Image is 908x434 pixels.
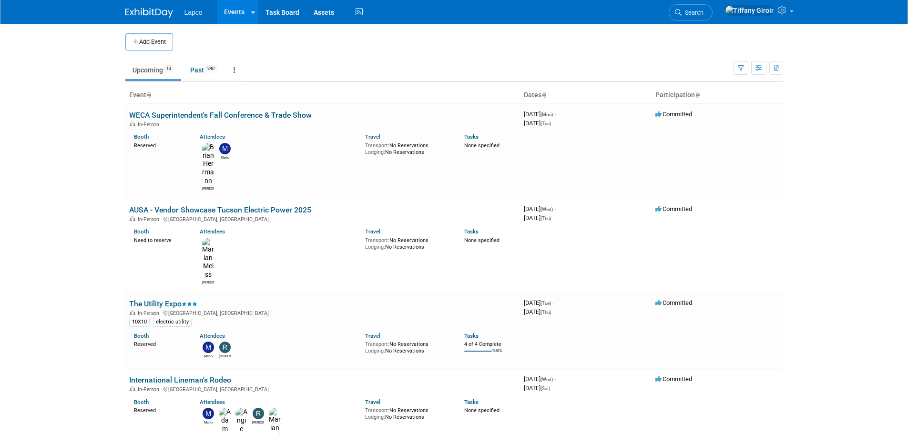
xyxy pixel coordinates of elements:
img: Marian Meiss [202,238,214,279]
span: Lodging: [365,348,385,354]
span: Transport: [365,341,389,347]
span: Transport: [365,237,389,243]
img: In-Person Event [130,386,135,391]
span: [DATE] [524,384,550,392]
div: No Reservations No Reservations [365,141,450,155]
span: Transport: [365,407,389,414]
div: Brian Herrmann [202,185,214,191]
img: Mario Langford [219,143,231,154]
a: International Lineman's Rodeo [129,375,231,384]
img: Mario Langford [203,408,214,419]
div: Reserved [134,339,186,348]
th: Participation [652,87,783,103]
span: (Tue) [541,301,551,306]
a: Attendees [200,333,225,339]
a: Sort by Event Name [146,91,151,99]
a: Booth [134,399,149,405]
img: ExhibitDay [125,8,173,18]
div: [GEOGRAPHIC_DATA], [GEOGRAPHIC_DATA] [129,385,516,393]
div: No Reservations No Reservations [365,339,450,354]
span: Lodging: [365,414,385,420]
th: Event [125,87,520,103]
span: In-Person [138,310,162,316]
td: 100% [492,348,502,361]
div: Ronnie Howard [252,419,264,425]
span: [DATE] [524,375,556,383]
div: Mario Langford [202,419,214,425]
span: In-Person [138,386,162,393]
span: In-Person [138,121,162,128]
span: Search [682,9,704,16]
span: 13 [163,65,174,72]
img: Ronnie Howard [219,342,231,353]
a: Past240 [183,61,224,79]
a: Booth [134,228,149,235]
span: (Wed) [541,377,553,382]
a: Tasks [464,228,479,235]
a: Attendees [200,228,225,235]
div: 4 of 4 Complete [464,341,516,348]
img: In-Person Event [130,216,135,221]
div: electric utility [153,318,192,326]
span: (Thu) [541,310,551,315]
span: - [554,205,556,212]
span: None specified [464,237,500,243]
span: None specified [464,142,500,149]
span: 240 [204,65,217,72]
div: 10X10 [129,318,150,326]
span: Lodging: [365,244,385,250]
a: Travel [365,399,380,405]
div: Mario Langford [202,353,214,359]
a: Booth [134,333,149,339]
a: Booth [134,133,149,140]
span: Transport: [365,142,389,149]
span: Committed [655,111,692,118]
div: Reserved [134,141,186,149]
a: Travel [365,333,380,339]
span: Lapco [184,9,203,16]
div: Marian Meiss [202,279,214,285]
span: - [552,299,554,306]
span: [DATE] [524,111,556,118]
span: [DATE] [524,205,556,212]
span: (Tue) [541,121,551,126]
a: WECA Superintendent's Fall Conference & Trade Show [129,111,312,120]
div: [GEOGRAPHIC_DATA], [GEOGRAPHIC_DATA] [129,215,516,222]
a: Sort by Start Date [541,91,546,99]
a: Upcoming13 [125,61,181,79]
span: (Wed) [541,207,553,212]
button: Add Event [125,33,173,50]
a: The Utility Expo [129,299,197,308]
a: Tasks [464,399,479,405]
span: Committed [655,375,692,383]
a: Attendees [200,399,225,405]
a: Tasks [464,133,479,140]
div: Reserved [134,405,186,414]
div: Need to reserve [134,235,186,244]
span: (Sat) [541,386,550,391]
div: No Reservations No Reservations [365,405,450,420]
a: Travel [365,133,380,140]
a: Sort by Participation Type [695,91,700,99]
span: Committed [655,205,692,212]
a: Attendees [200,133,225,140]
div: [GEOGRAPHIC_DATA], [GEOGRAPHIC_DATA] [129,309,516,316]
div: Ronnie Howard [219,353,231,359]
img: Tiffany Giroir [725,5,774,16]
img: Ronnie Howard [253,408,264,419]
span: (Thu) [541,216,551,221]
span: - [554,375,556,383]
a: Tasks [464,333,479,339]
a: Search [669,4,713,21]
a: Travel [365,228,380,235]
span: [DATE] [524,308,551,315]
span: None specified [464,407,500,414]
span: In-Person [138,216,162,222]
img: In-Person Event [130,121,135,126]
div: No Reservations No Reservations [365,235,450,250]
img: In-Person Event [130,310,135,315]
span: [DATE] [524,120,551,127]
span: Lodging: [365,149,385,155]
span: [DATE] [524,214,551,222]
div: Mario Langford [219,154,231,160]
